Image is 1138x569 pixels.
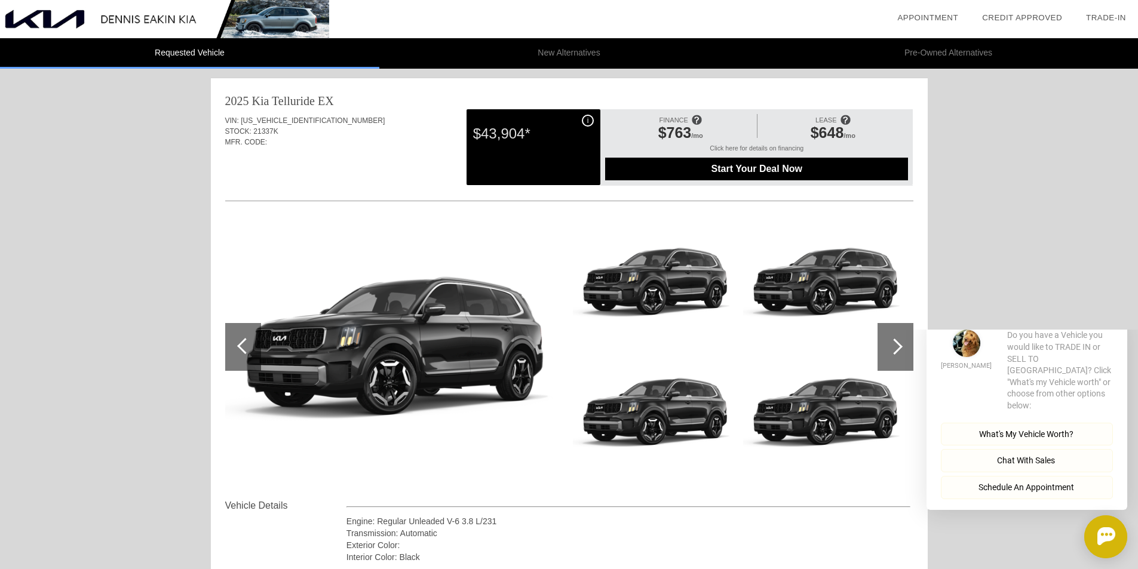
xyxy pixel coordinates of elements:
div: $43,904* [473,118,594,149]
div: 2025 Kia Telluride [225,93,315,109]
a: Credit Approved [982,13,1062,22]
div: Engine: Regular Unleaded V-6 3.8 L/231 [346,515,911,527]
span: $763 [658,124,692,141]
div: /mo [611,124,750,144]
li: New Alternatives [379,38,759,69]
div: Vehicle Details [225,499,346,513]
span: [US_VEHICLE_IDENTIFICATION_NUMBER] [241,116,385,125]
img: GetEvoxImage [573,350,737,473]
div: /mo [763,124,902,144]
span: LEASE [815,116,836,124]
span: FINANCE [660,116,688,124]
div: Interior Color: Black [346,551,911,563]
img: GetEvoxImage [573,220,737,343]
img: GetEvoxImage [743,220,907,343]
img: GetEvoxImage [225,220,564,473]
div: Exterior Color: [346,539,911,551]
div: Quoted on [DATE] 12:16:50 PM [225,165,913,184]
div: Click here for details on financing [605,144,908,158]
img: GetEvoxImage [743,350,907,473]
li: Pre-Owned Alternatives [759,38,1138,69]
span: i [587,116,589,125]
iframe: Chat Assistance [901,330,1138,569]
span: 21337K [253,127,278,136]
div: Transmission: Automatic [346,527,911,539]
a: Appointment [897,13,958,22]
a: Trade-In [1086,13,1126,22]
div: EX [318,93,334,109]
span: $648 [811,124,844,141]
span: STOCK: [225,127,251,136]
span: VIN: [225,116,239,125]
span: Start Your Deal Now [620,164,893,174]
span: MFR. CODE: [225,138,268,146]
